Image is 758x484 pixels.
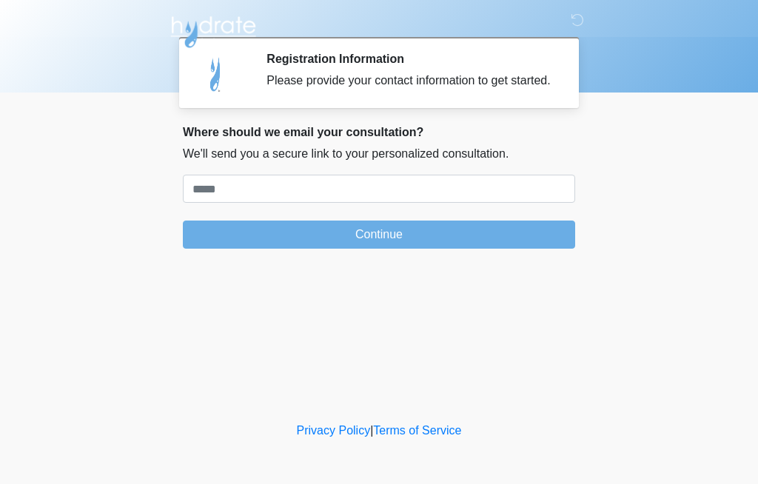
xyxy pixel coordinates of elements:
a: Terms of Service [373,424,461,437]
h2: Where should we email your consultation? [183,125,575,139]
a: Privacy Policy [297,424,371,437]
img: Hydrate IV Bar - Arcadia Logo [168,11,258,49]
p: We'll send you a secure link to your personalized consultation. [183,145,575,163]
img: Agent Avatar [194,52,238,96]
a: | [370,424,373,437]
button: Continue [183,221,575,249]
div: Please provide your contact information to get started. [266,72,553,90]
